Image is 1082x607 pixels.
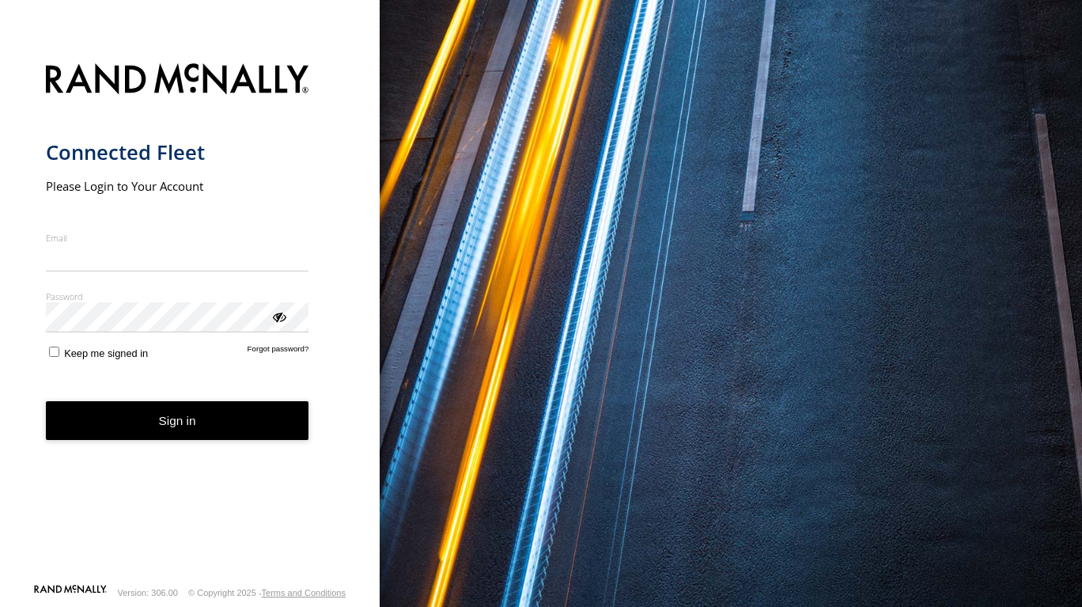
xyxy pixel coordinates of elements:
div: ViewPassword [270,308,286,324]
span: Keep me signed in [64,347,148,359]
a: Forgot password? [248,344,309,359]
input: Keep me signed in [49,347,59,357]
h1: Connected Fleet [46,139,309,165]
div: Version: 306.00 [118,588,178,598]
button: Sign in [46,401,309,440]
a: Terms and Conditions [262,588,346,598]
a: Visit our Website [34,585,107,601]
form: main [46,54,335,583]
h2: Please Login to Your Account [46,178,309,194]
label: Password [46,290,309,302]
label: Email [46,232,309,244]
div: © Copyright 2025 - [188,588,346,598]
img: Rand McNally [46,60,309,101]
